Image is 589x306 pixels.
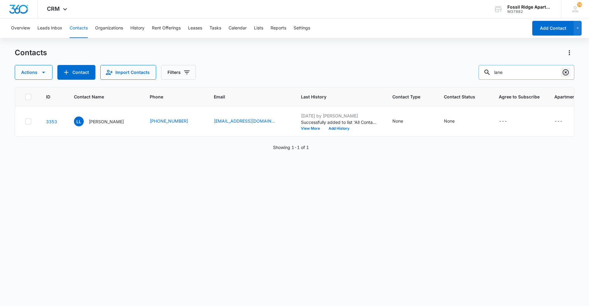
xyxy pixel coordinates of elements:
span: ID [46,94,50,100]
button: Contacts [70,18,88,38]
span: Phone [150,94,190,100]
p: Showing 1-1 of 1 [273,144,309,151]
button: Settings [294,18,310,38]
button: Organizations [95,18,123,38]
a: [EMAIL_ADDRESS][DOMAIN_NAME] [214,118,275,124]
button: Actions [15,65,52,80]
a: Navigate to contact details page for Lane Luyckx [46,119,57,124]
span: Contact Type [392,94,420,100]
div: Contact Status - None - Select to Edit Field [444,118,466,125]
span: Email [214,94,277,100]
div: account name [507,5,552,10]
button: Tasks [210,18,221,38]
span: Agree to Subscribe [499,94,540,100]
button: Import Contacts [100,65,156,80]
span: 70 [577,2,582,7]
button: History [130,18,144,38]
button: Leads Inbox [37,18,62,38]
button: Clear [561,67,571,77]
div: None [392,118,403,124]
div: Apartment Type - - Select to Edit Field [554,118,574,125]
div: account id [507,10,552,14]
span: Contact Status [444,94,475,100]
h1: Contacts [15,48,47,57]
a: [PHONE_NUMBER] [150,118,188,124]
p: [DATE] by [PERSON_NAME] [301,113,378,119]
div: notifications count [577,2,582,7]
div: Email - laneluyckx@aim.com - Select to Edit Field [214,118,286,125]
button: Add Contact [57,65,95,80]
button: Leases [188,18,202,38]
button: Actions [564,48,574,58]
span: LL [74,117,84,126]
span: CRM [47,6,60,12]
button: Add Contact [532,21,574,36]
div: --- [554,118,563,125]
button: Lists [254,18,263,38]
div: Contact Name - Lane Luyckx - Select to Edit Field [74,117,135,126]
input: Search Contacts [479,65,574,80]
p: [PERSON_NAME] [89,118,124,125]
div: Contact Type - None - Select to Edit Field [392,118,414,125]
button: Add History [324,127,354,130]
div: None [444,118,455,124]
div: --- [499,118,507,125]
div: Phone - (248) 952-7695 - Select to Edit Field [150,118,199,125]
span: Contact Name [74,94,126,100]
span: Apartment Type [554,94,588,100]
button: Reports [271,18,286,38]
button: Calendar [229,18,247,38]
button: View More [301,127,324,130]
button: Overview [11,18,30,38]
button: Filters [161,65,196,80]
button: Rent Offerings [152,18,181,38]
div: Agree to Subscribe - - Select to Edit Field [499,118,518,125]
span: Last History [301,94,369,100]
p: Successfully added to list 'All Contacts'. [301,119,378,125]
